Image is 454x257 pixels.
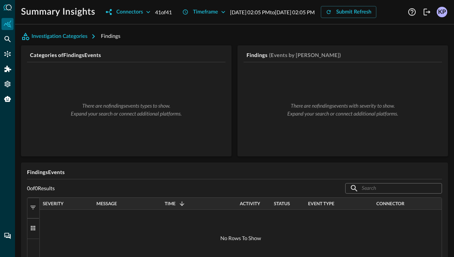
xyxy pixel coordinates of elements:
[101,6,155,18] button: Connectors
[421,6,433,18] button: Logout
[437,7,447,17] div: KP
[336,8,371,17] div: Submit Refresh
[155,8,172,16] p: 41 of 41
[2,18,14,30] div: Summary Insights
[2,93,14,105] div: Query Agent
[2,48,14,60] div: Connectors
[406,6,418,18] button: Help
[240,201,260,206] span: Activity
[27,168,442,176] h5: Findings Events
[274,201,290,206] span: Status
[308,201,334,206] span: Event Type
[2,78,14,90] div: Settings
[2,33,14,45] div: Federated Search
[39,102,213,117] div: There are no findings events types to show. Expand your search or connect additional platforms.
[193,8,218,17] div: Timeframe
[43,201,63,206] span: Severity
[230,8,315,16] p: [DATE] 02:05 PM to [DATE] 02:05 PM
[116,8,143,17] div: Connectors
[101,33,120,39] span: Findings
[269,51,341,59] h5: (Events by [PERSON_NAME])
[178,6,230,18] button: Timeframe
[376,201,404,206] span: Connector
[21,6,95,18] h1: Summary Insights
[256,102,430,117] div: There are no findings events with severity to show. Expand your search or connect additional plat...
[362,181,425,195] input: Search
[21,30,101,42] button: Investigation Categories
[247,51,268,59] h5: Findings
[96,201,117,206] span: Message
[30,51,225,59] h5: Categories of Findings Events
[165,201,176,206] span: Time
[2,230,14,242] div: Chat
[2,63,14,75] div: Addons
[27,185,55,192] p: 0 of 0 Results
[321,6,376,18] button: Submit Refresh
